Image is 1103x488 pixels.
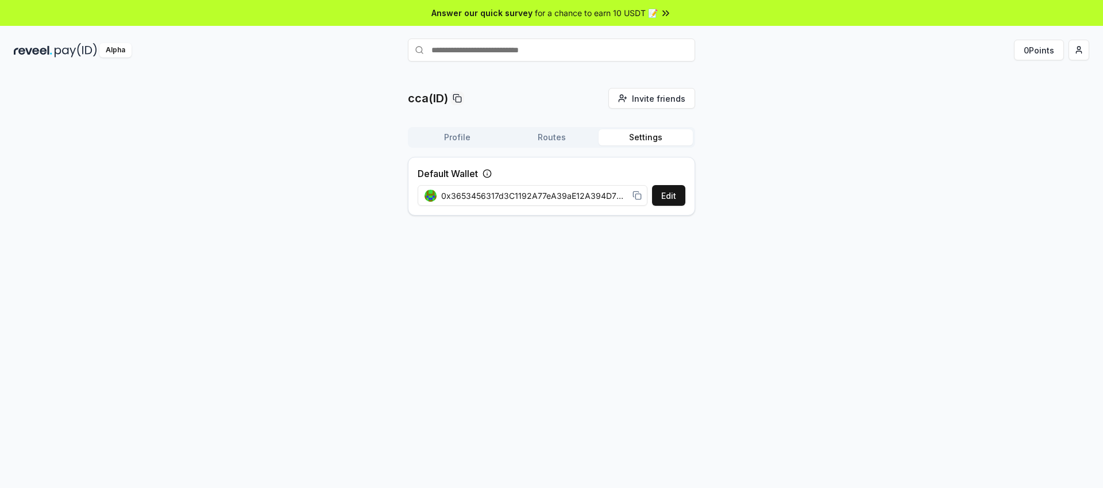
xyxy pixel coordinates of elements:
[652,185,685,206] button: Edit
[14,43,52,57] img: reveel_dark
[504,129,599,145] button: Routes
[535,7,658,19] span: for a chance to earn 10 USDT 📝
[441,190,628,202] span: 0x3653456317d3C1192A77eA39aE12A394D72dF8F1
[55,43,97,57] img: pay_id
[418,167,478,180] label: Default Wallet
[608,88,695,109] button: Invite friends
[599,129,693,145] button: Settings
[99,43,132,57] div: Alpha
[1014,40,1064,60] button: 0Points
[410,129,504,145] button: Profile
[431,7,533,19] span: Answer our quick survey
[632,93,685,105] span: Invite friends
[408,90,448,106] p: cca(ID)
